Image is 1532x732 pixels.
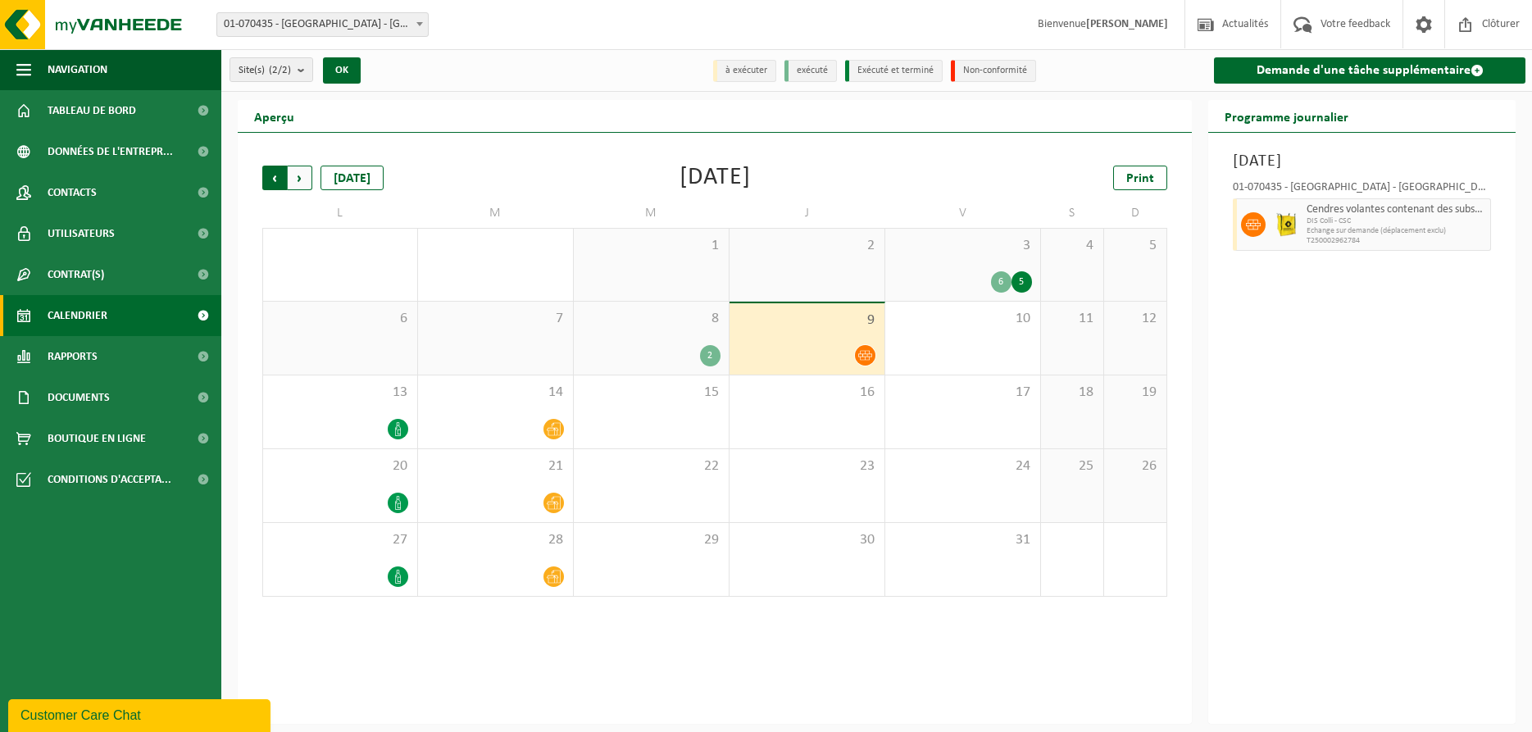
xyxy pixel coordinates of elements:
a: Print [1113,166,1167,190]
span: 9 [738,311,876,330]
div: 6 [991,271,1011,293]
span: Print [1126,172,1154,185]
span: Cendres volantes contenant des substances dangereuses [1307,203,1486,216]
td: D [1104,198,1167,228]
span: 27 [271,531,409,549]
span: DIS Colli - CSC [1307,216,1486,226]
span: 01-070435 - ISSEP LIÈGE - LIÈGE [217,13,428,36]
span: Rapports [48,336,98,377]
span: 17 [893,384,1032,402]
span: 14 [426,384,565,402]
span: 30 [738,531,876,549]
span: 22 [582,457,721,475]
span: 18 [1049,384,1095,402]
h2: Programme journalier [1208,100,1365,132]
li: Non-conformité [951,60,1036,82]
span: T250002962784 [1307,236,1486,246]
span: Site(s) [239,58,291,83]
span: 21 [426,457,565,475]
span: 19 [1112,384,1158,402]
span: 6 [271,310,409,328]
h2: Aperçu [238,100,311,132]
span: 12 [1112,310,1158,328]
div: [DATE] [680,166,751,190]
count: (2/2) [269,65,291,75]
span: 23 [738,457,876,475]
div: 5 [1011,271,1032,293]
span: 25 [1049,457,1095,475]
span: 01-070435 - ISSEP LIÈGE - LIÈGE [216,12,429,37]
span: Précédent [262,166,287,190]
span: 4 [1049,237,1095,255]
button: Site(s)(2/2) [230,57,313,82]
h3: [DATE] [1233,149,1491,174]
span: 11 [1049,310,1095,328]
span: Documents [48,377,110,418]
span: 2 [738,237,876,255]
span: Contrat(s) [48,254,104,295]
div: [DATE] [320,166,384,190]
td: V [885,198,1041,228]
span: 15 [582,384,721,402]
span: 5 [1112,237,1158,255]
span: 3 [893,237,1032,255]
span: 13 [271,384,409,402]
span: Conditions d'accepta... [48,459,171,500]
img: LP-BB-01000-PPR-11 [1274,212,1298,237]
li: à exécuter [713,60,776,82]
span: Données de l'entrepr... [48,131,173,172]
td: L [262,198,418,228]
span: Suivant [288,166,312,190]
span: 31 [893,531,1032,549]
span: Echange sur demande (déplacement exclu) [1307,226,1486,236]
div: 01-070435 - [GEOGRAPHIC_DATA] - [GEOGRAPHIC_DATA] [1233,182,1491,198]
span: Calendrier [48,295,107,336]
td: M [418,198,574,228]
strong: [PERSON_NAME] [1086,18,1168,30]
span: 7 [426,310,565,328]
a: Demande d'une tâche supplémentaire [1214,57,1525,84]
span: 1 [582,237,721,255]
span: 10 [893,310,1032,328]
td: M [574,198,730,228]
span: 29 [582,531,721,549]
td: S [1041,198,1104,228]
span: 16 [738,384,876,402]
span: Contacts [48,172,97,213]
span: 8 [582,310,721,328]
span: 20 [271,457,409,475]
td: J [730,198,885,228]
span: 24 [893,457,1032,475]
span: 28 [426,531,565,549]
span: Utilisateurs [48,213,115,254]
span: Boutique en ligne [48,418,146,459]
span: Navigation [48,49,107,90]
div: 2 [700,345,721,366]
iframe: chat widget [8,696,274,732]
button: OK [323,57,361,84]
span: Tableau de bord [48,90,136,131]
span: 26 [1112,457,1158,475]
li: exécuté [784,60,837,82]
li: Exécuté et terminé [845,60,943,82]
